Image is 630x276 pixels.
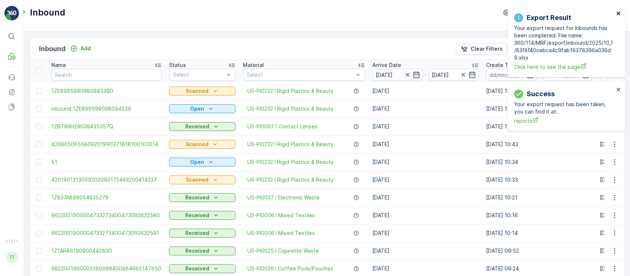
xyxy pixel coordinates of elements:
button: Open [169,104,235,113]
div: Toggle Row Selected [36,230,42,236]
a: inbound:1ZE899599098094539 [51,105,162,112]
td: [DATE] 10:14 [482,224,596,242]
p: Add [80,45,91,52]
div: Toggle Row Selected [36,212,42,218]
p: Open [190,158,204,166]
button: Received [169,229,235,238]
p: Status [169,61,186,69]
button: Add [67,44,94,53]
td: [DATE] 10:34 [482,153,596,171]
a: 51 [51,158,162,166]
td: [DATE] [369,135,482,153]
p: Success [527,89,555,99]
a: 9622001900004733273400473092632580 [51,212,162,219]
td: [DATE] [369,189,482,206]
button: TT [4,245,19,270]
button: close [616,10,621,17]
div: Toggle Row Selected [36,266,42,272]
a: US-PI0232 I Rigid Plastics & Beauty [247,105,334,112]
p: Inbound [30,7,65,18]
a: 9622001900005180699400884665147650 [51,265,162,272]
button: Received [169,122,235,131]
div: Toggle Row Selected [36,88,42,94]
p: Name [51,61,66,69]
button: Scanned [169,175,235,184]
a: 1ZE899599098094539D [51,87,162,95]
a: US-PI0025 I Cigarette Waste [247,247,319,255]
td: [DATE] [369,82,482,100]
p: Your export request for Inbounds has been completed. File name: 360/114/MRF/export/inbound/2025/1... [514,24,614,61]
p: Scanned [186,176,209,184]
a: 1Z1AR8619090044280D [51,247,162,255]
a: Click here to see the page [514,63,614,71]
button: Received [169,211,235,220]
td: [DATE] [369,242,482,260]
div: Toggle Row Selected [36,248,42,254]
a: US-PI0037 I Electronic Waste [247,194,320,201]
p: Received [185,123,209,130]
p: Inbound [39,44,66,54]
td: [DATE] [369,206,482,224]
p: Scanned [186,141,209,148]
button: Clear Filters [456,43,507,55]
td: [DATE] 10:21 [482,189,596,206]
span: US-PI0006 I Mixed Textiles [247,212,315,219]
p: Received [185,194,209,201]
a: US-PI0232 I Rigid Plastics & Beauty [247,176,334,184]
div: Toggle Row Selected [36,141,42,147]
a: 4201901313009202090172493200414337 [51,176,162,184]
a: 1Z837A899054635279 [51,194,162,201]
a: US-PI0006 I Mixed Textiles [247,229,315,237]
td: [DATE] 10:16 [482,206,596,224]
p: Material [243,61,264,69]
a: 1ZB799H29039435357Q [51,123,162,130]
p: Arrive Date [372,61,401,69]
td: [DATE] 13:13 [482,100,596,118]
span: 9622001900004733273400473092632591 [51,229,162,237]
td: [DATE] 10:33 [482,171,596,189]
input: dd/mm/yyyy [428,69,479,81]
span: reports [514,117,614,125]
a: US-PI0007 I Contact Lenses [247,123,317,130]
td: [DATE] [369,171,482,189]
p: Clear Filters [471,45,503,53]
div: Toggle Row Selected [36,159,42,165]
span: US-PI0232 I Rigid Plastics & Beauty [247,158,334,166]
td: [DATE] [369,118,482,135]
button: close [616,87,621,94]
p: Your export request has been taken, you can find it at: [514,101,614,115]
img: logo [4,6,19,21]
span: v 1.51.1 [4,239,19,243]
button: Received [169,264,235,273]
p: Received [185,229,209,237]
a: US-PI0232 I Rigid Plastics & Beauty [247,141,334,148]
span: US-PI0232 I Rigid Plastics & Beauty [247,87,334,95]
a: 4206050655809201990371818100103014 [51,141,162,148]
p: Select [247,71,354,78]
td: [DATE] 09:52 [482,242,596,260]
input: dd/mm/yyyy [372,69,423,81]
button: Scanned [169,87,235,95]
a: US-PI0026 I Coffee Pods/Pouches [247,265,333,272]
div: Toggle Row Selected [36,124,42,129]
td: [DATE] 12:53 [482,118,596,135]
